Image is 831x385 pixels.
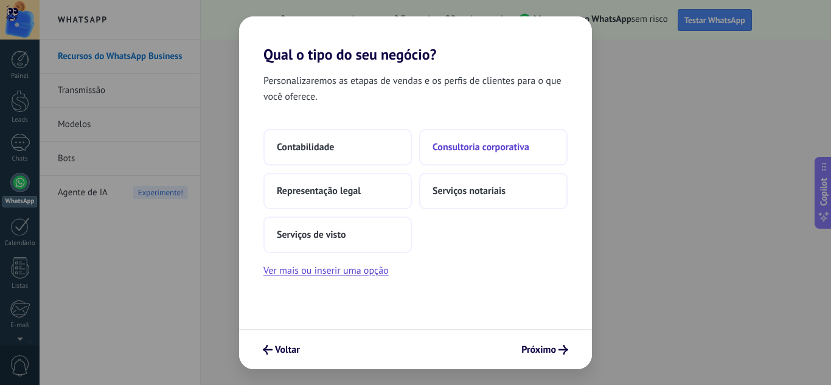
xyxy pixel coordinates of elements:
span: Próximo [521,345,556,354]
span: Personalizaremos as etapas de vendas e os perfis de clientes para o que você oferece. [263,73,568,105]
button: Próximo [516,339,574,360]
span: Voltar [275,345,300,354]
button: Serviços de visto [263,217,412,253]
span: Contabilidade [277,141,334,153]
span: Representação legal [277,185,361,197]
button: Serviços notariais [419,173,568,209]
button: Voltar [257,339,305,360]
button: Ver mais ou inserir uma opção [263,263,389,279]
button: Contabilidade [263,129,412,165]
span: Serviços notariais [433,185,506,197]
h2: Qual o tipo do seu negócio? [239,16,592,63]
button: Consultoria corporativa [419,129,568,165]
button: Representação legal [263,173,412,209]
span: Consultoria corporativa [433,141,529,153]
span: Serviços de visto [277,229,346,241]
